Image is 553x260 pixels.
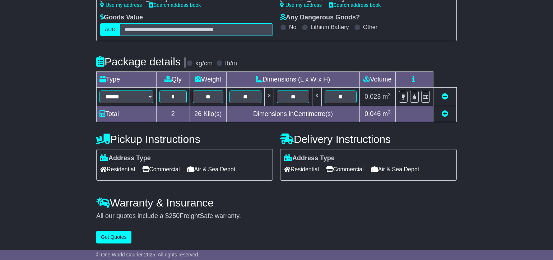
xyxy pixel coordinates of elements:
[97,106,157,122] td: Total
[96,212,457,220] div: All our quotes include a $ FreightSafe warranty.
[100,164,135,175] span: Residential
[190,71,227,87] td: Weight
[329,2,381,8] a: Search address book
[312,87,321,106] td: x
[194,110,201,117] span: 26
[280,133,457,145] h4: Delivery Instructions
[284,154,335,162] label: Address Type
[371,164,419,175] span: Air & Sea Depot
[326,164,363,175] span: Commercial
[382,93,391,100] span: m
[97,71,157,87] td: Type
[190,106,227,122] td: Kilo(s)
[96,197,457,209] h4: Warranty & Insurance
[311,24,349,31] label: Lithium Battery
[388,92,391,97] sup: 3
[364,93,381,100] span: 0.023
[442,110,448,117] a: Add new item
[289,24,296,31] label: No
[227,71,360,87] td: Dimensions (L x W x H)
[100,2,142,8] a: Use my address
[442,93,448,100] a: Remove this item
[284,164,319,175] span: Residential
[157,106,190,122] td: 2
[227,106,360,122] td: Dimensions in Centimetre(s)
[96,252,200,257] span: © One World Courier 2025. All rights reserved.
[157,71,190,87] td: Qty
[187,164,236,175] span: Air & Sea Depot
[363,24,377,31] label: Other
[265,87,274,106] td: x
[96,133,273,145] h4: Pickup Instructions
[96,56,186,68] h4: Package details |
[195,60,213,68] label: kg/cm
[100,154,151,162] label: Address Type
[382,110,391,117] span: m
[100,23,120,36] label: AUD
[100,14,143,22] label: Goods Value
[225,60,237,68] label: lb/in
[280,2,322,8] a: Use my address
[280,14,360,22] label: Any Dangerous Goods?
[388,109,391,115] sup: 3
[359,71,395,87] td: Volume
[96,231,131,243] button: Get Quotes
[142,164,180,175] span: Commercial
[149,2,201,8] a: Search address book
[364,110,381,117] span: 0.046
[169,212,180,219] span: 250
